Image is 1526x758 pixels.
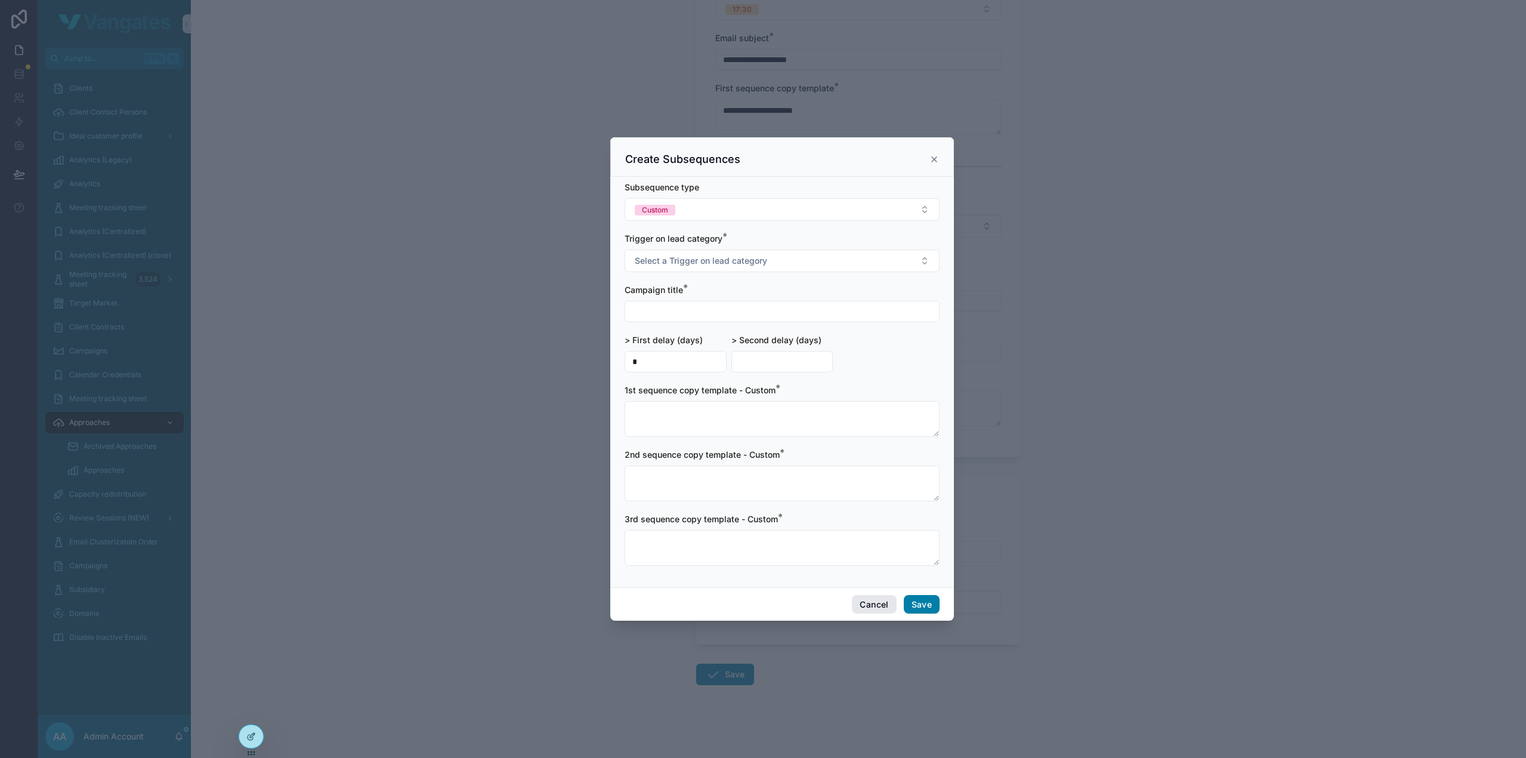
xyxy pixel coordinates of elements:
span: 2nd sequence copy template - Custom [625,449,780,460]
h3: Create Subsequences [625,152,740,167]
span: Trigger on lead category [625,233,722,244]
span: Campaign title [625,285,683,295]
button: Select Button [625,249,940,272]
span: Subsequence type [625,182,699,192]
span: > First delay (days) [625,335,703,345]
span: > Second delay (days) [731,335,821,345]
button: Cancel [852,595,896,614]
span: 3rd sequence copy template - Custom [625,514,778,524]
button: Save [904,595,940,614]
span: 1st sequence copy template - Custom [625,385,776,395]
div: Custom [642,205,668,215]
span: Select a Trigger on lead category [635,255,767,267]
button: Select Button [625,198,940,221]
